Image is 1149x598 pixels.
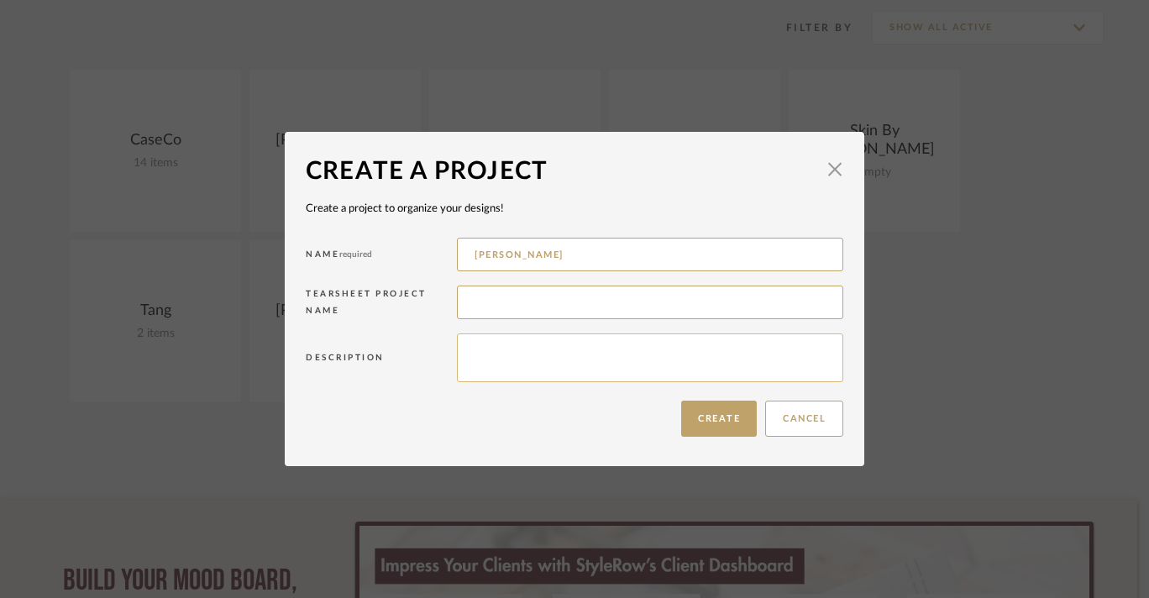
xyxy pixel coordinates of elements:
button: Close [818,153,852,186]
div: Create a Project [306,153,818,190]
div: Tearsheet Project Name [306,286,457,325]
div: Name [306,246,457,269]
div: Create a project to organize your designs! [306,201,843,218]
button: Cancel [765,401,843,437]
div: Description [306,349,457,372]
span: required [339,250,372,259]
button: Create [681,401,757,437]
